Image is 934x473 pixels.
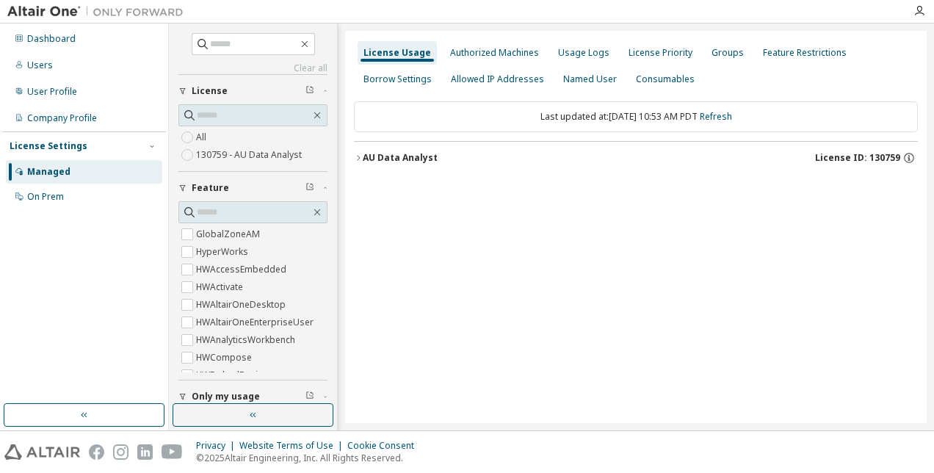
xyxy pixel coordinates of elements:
[196,296,289,314] label: HWAltairOneDesktop
[363,152,438,164] div: AU Data Analyst
[27,86,77,98] div: User Profile
[27,112,97,124] div: Company Profile
[192,391,260,402] span: Only my usage
[305,391,314,402] span: Clear filter
[162,444,183,460] img: youtube.svg
[196,314,316,331] label: HWAltairOneEnterpriseUser
[89,444,104,460] img: facebook.svg
[305,182,314,194] span: Clear filter
[192,182,229,194] span: Feature
[196,278,246,296] label: HWActivate
[450,47,539,59] div: Authorized Machines
[563,73,617,85] div: Named User
[27,59,53,71] div: Users
[7,4,191,19] img: Altair One
[451,73,544,85] div: Allowed IP Addresses
[763,47,847,59] div: Feature Restrictions
[137,444,153,460] img: linkedin.svg
[815,152,900,164] span: License ID: 130759
[178,75,327,107] button: License
[196,331,298,349] label: HWAnalyticsWorkbench
[196,440,239,452] div: Privacy
[196,129,209,146] label: All
[10,140,87,152] div: License Settings
[239,440,347,452] div: Website Terms of Use
[196,452,423,464] p: © 2025 Altair Engineering, Inc. All Rights Reserved.
[196,349,255,367] label: HWCompose
[629,47,692,59] div: License Priority
[363,73,432,85] div: Borrow Settings
[354,101,918,132] div: Last updated at: [DATE] 10:53 AM PDT
[636,73,695,85] div: Consumables
[27,191,64,203] div: On Prem
[178,172,327,204] button: Feature
[363,47,431,59] div: License Usage
[347,440,423,452] div: Cookie Consent
[196,367,265,384] label: HWEmbedBasic
[113,444,128,460] img: instagram.svg
[178,62,327,74] a: Clear all
[196,146,305,164] label: 130759 - AU Data Analyst
[4,444,80,460] img: altair_logo.svg
[27,166,70,178] div: Managed
[178,380,327,413] button: Only my usage
[27,33,76,45] div: Dashboard
[712,47,744,59] div: Groups
[192,85,228,97] span: License
[354,142,918,174] button: AU Data AnalystLicense ID: 130759
[196,243,251,261] label: HyperWorks
[305,85,314,97] span: Clear filter
[558,47,609,59] div: Usage Logs
[700,110,732,123] a: Refresh
[196,225,263,243] label: GlobalZoneAM
[196,261,289,278] label: HWAccessEmbedded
